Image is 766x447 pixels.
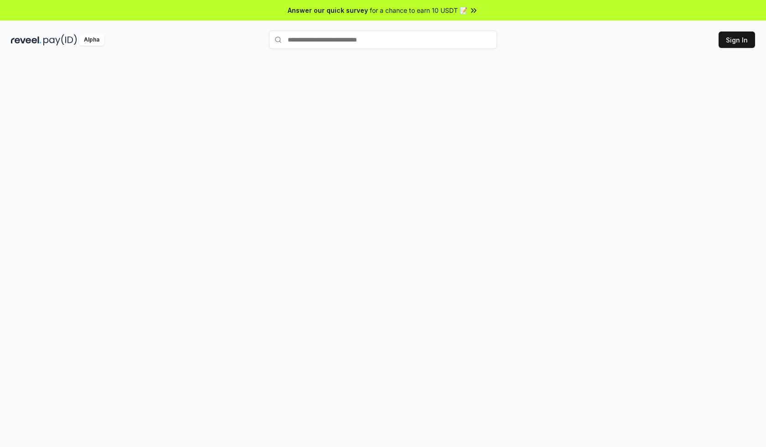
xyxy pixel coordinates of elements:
[11,34,41,46] img: reveel_dark
[370,5,467,15] span: for a chance to earn 10 USDT 📝
[79,34,104,46] div: Alpha
[719,32,755,48] button: Sign In
[43,34,77,46] img: pay_id
[288,5,368,15] span: Answer our quick survey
